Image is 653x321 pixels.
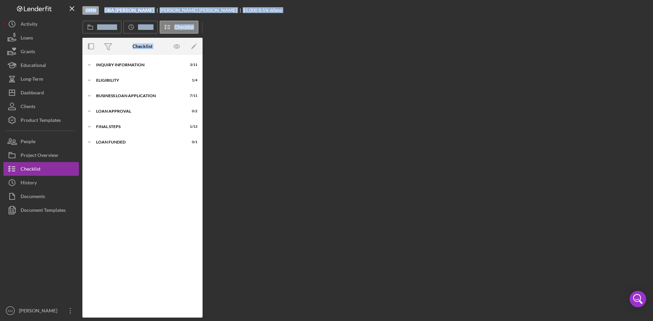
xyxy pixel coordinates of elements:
[259,8,269,13] div: 8.5 %
[3,304,79,318] button: KM[PERSON_NAME]
[21,176,37,191] div: History
[3,113,79,127] button: Product Templates
[82,21,122,34] button: Overview
[3,190,79,203] button: Documents
[8,309,13,313] text: KM
[21,17,37,33] div: Activity
[243,7,257,13] span: $5,000
[21,58,46,74] div: Educational
[160,8,243,13] div: [PERSON_NAME] [PERSON_NAME]
[185,140,197,144] div: 0 / 1
[97,24,117,30] label: Overview
[270,8,282,13] div: 60 mo
[96,78,180,82] div: Eligibility
[133,44,152,49] div: Checklist
[3,17,79,31] button: Activity
[21,100,35,115] div: Clients
[174,24,194,30] label: Checklist
[96,125,180,129] div: Final Steps
[3,86,79,100] button: Dashboard
[96,94,180,98] div: BUSINESS LOAN APPLICATION
[17,304,62,319] div: [PERSON_NAME]
[21,72,43,88] div: Long-Term
[3,148,79,162] button: Project Overview
[3,176,79,190] button: History
[21,203,66,219] div: Document Templates
[21,148,58,164] div: Project Overview
[96,63,180,67] div: INQUIRY INFORMATION
[3,100,79,113] button: Clients
[185,109,197,113] div: 0 / 2
[185,78,197,82] div: 1 / 4
[96,109,180,113] div: Loan Approval
[3,31,79,45] button: Loans
[3,162,79,176] button: Checklist
[3,72,79,86] button: Long-Term
[185,125,197,129] div: 1 / 13
[82,6,99,15] div: Open
[630,291,646,307] div: Open Intercom Messenger
[21,113,61,129] div: Product Templates
[3,203,79,217] button: Document Templates
[185,63,197,67] div: 3 / 11
[21,31,33,46] div: Loans
[21,135,35,150] div: People
[185,94,197,98] div: 7 / 11
[21,45,35,60] div: Grants
[3,45,79,58] button: Grants
[160,21,198,34] button: Checklist
[96,140,180,144] div: LOAN FUNDED
[3,58,79,72] button: Educational
[21,190,45,205] div: Documents
[21,86,44,101] div: Dashboard
[3,135,79,148] button: People
[123,21,158,34] button: Activity
[138,24,153,30] label: Activity
[21,162,41,177] div: Checklist
[104,8,154,13] b: DBA [PERSON_NAME]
